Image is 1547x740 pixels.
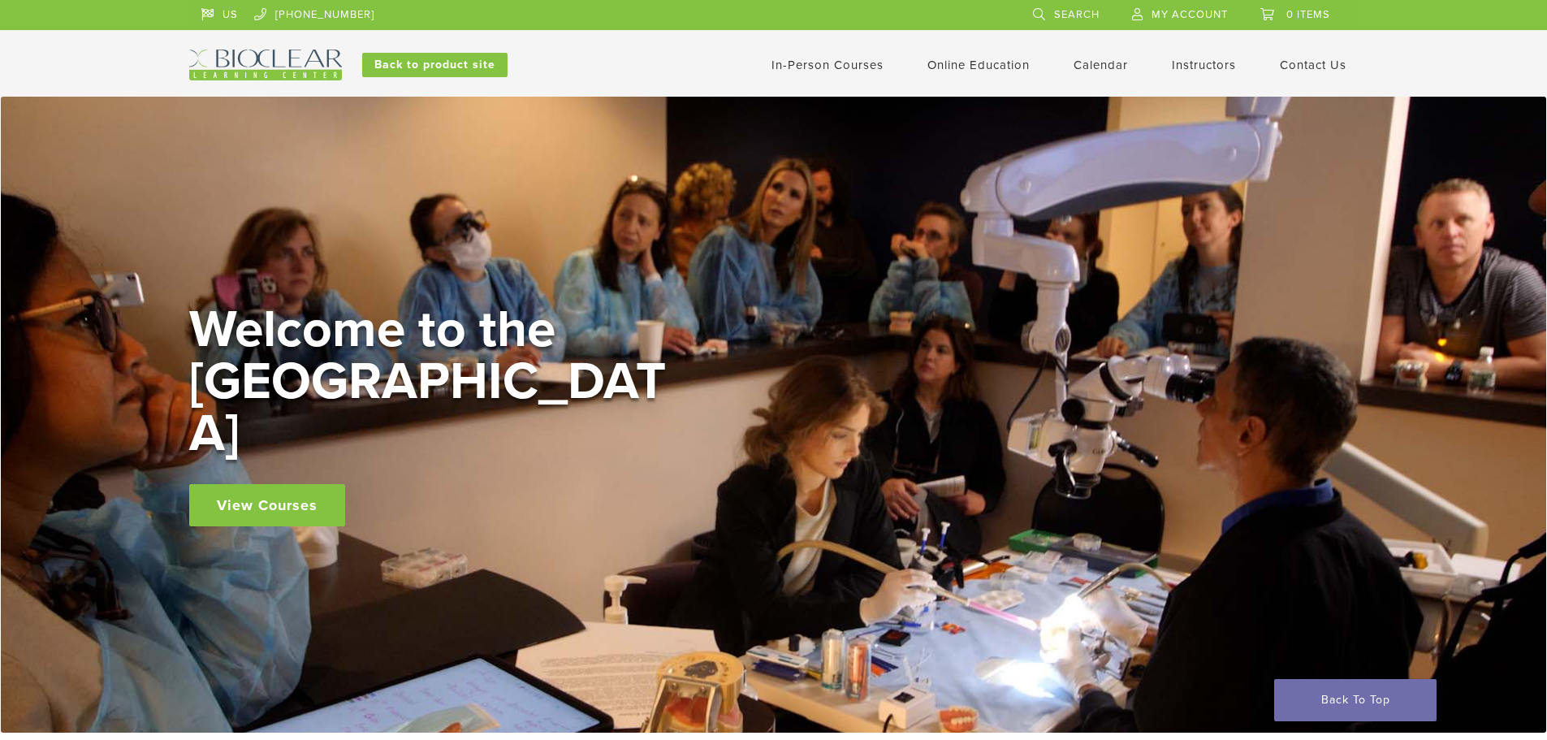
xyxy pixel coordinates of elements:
[189,50,342,80] img: Bioclear
[1074,58,1128,72] a: Calendar
[1172,58,1236,72] a: Instructors
[1054,8,1100,21] span: Search
[189,304,676,460] h2: Welcome to the [GEOGRAPHIC_DATA]
[189,484,345,526] a: View Courses
[927,58,1030,72] a: Online Education
[1286,8,1330,21] span: 0 items
[1280,58,1346,72] a: Contact Us
[1274,679,1437,721] a: Back To Top
[1152,8,1228,21] span: My Account
[362,53,508,77] a: Back to product site
[771,58,884,72] a: In-Person Courses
